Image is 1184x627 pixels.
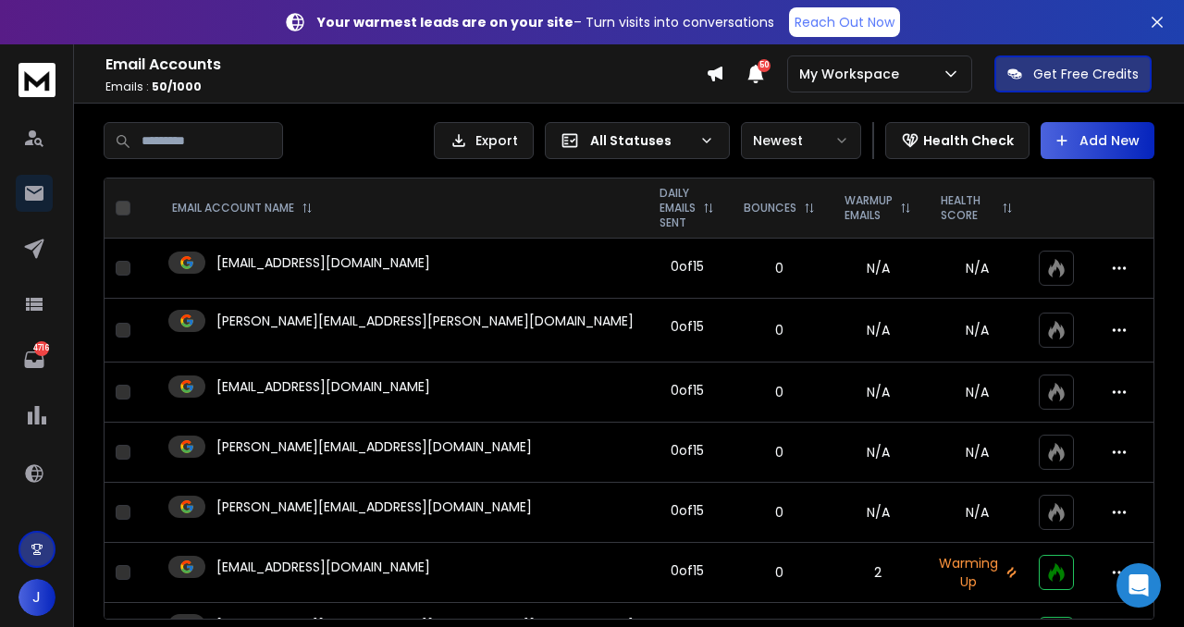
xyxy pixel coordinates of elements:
[830,483,926,543] td: N/A
[937,503,1017,522] p: N/A
[216,558,430,576] p: [EMAIL_ADDRESS][DOMAIN_NAME]
[941,193,994,223] p: HEALTH SCORE
[152,79,202,94] span: 50 / 1000
[758,59,771,72] span: 50
[34,341,49,356] p: 4716
[937,259,1017,277] p: N/A
[105,80,706,94] p: Emails :
[740,321,819,339] p: 0
[216,437,532,456] p: [PERSON_NAME][EMAIL_ADDRESS][DOMAIN_NAME]
[740,383,819,401] p: 0
[18,63,55,97] img: logo
[216,498,532,516] p: [PERSON_NAME][EMAIL_ADDRESS][DOMAIN_NAME]
[105,54,706,76] h1: Email Accounts
[671,441,704,460] div: 0 of 15
[789,7,900,37] a: Reach Out Now
[18,579,55,616] button: J
[671,257,704,276] div: 0 of 15
[1116,563,1161,608] div: Open Intercom Messenger
[740,563,819,582] p: 0
[923,131,1014,150] p: Health Check
[671,381,704,400] div: 0 of 15
[830,239,926,299] td: N/A
[830,423,926,483] td: N/A
[434,122,534,159] button: Export
[740,443,819,461] p: 0
[671,561,704,580] div: 0 of 15
[885,122,1030,159] button: Health Check
[671,501,704,520] div: 0 of 15
[740,259,819,277] p: 0
[830,363,926,423] td: N/A
[1041,122,1154,159] button: Add New
[937,554,1017,591] p: Warming Up
[317,13,774,31] p: – Turn visits into conversations
[741,122,861,159] button: Newest
[216,253,430,272] p: [EMAIL_ADDRESS][DOMAIN_NAME]
[830,299,926,363] td: N/A
[830,543,926,603] td: 2
[799,65,906,83] p: My Workspace
[937,443,1017,461] p: N/A
[590,131,692,150] p: All Statuses
[1033,65,1139,83] p: Get Free Credits
[994,55,1152,92] button: Get Free Credits
[671,317,704,336] div: 0 of 15
[795,13,894,31] p: Reach Out Now
[216,377,430,396] p: [EMAIL_ADDRESS][DOMAIN_NAME]
[216,312,634,330] p: [PERSON_NAME][EMAIL_ADDRESS][PERSON_NAME][DOMAIN_NAME]
[172,201,313,215] div: EMAIL ACCOUNT NAME
[317,13,573,31] strong: Your warmest leads are on your site
[660,186,696,230] p: DAILY EMAILS SENT
[744,201,796,215] p: BOUNCES
[937,321,1017,339] p: N/A
[16,341,53,378] a: 4716
[740,503,819,522] p: 0
[937,383,1017,401] p: N/A
[845,193,893,223] p: WARMUP EMAILS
